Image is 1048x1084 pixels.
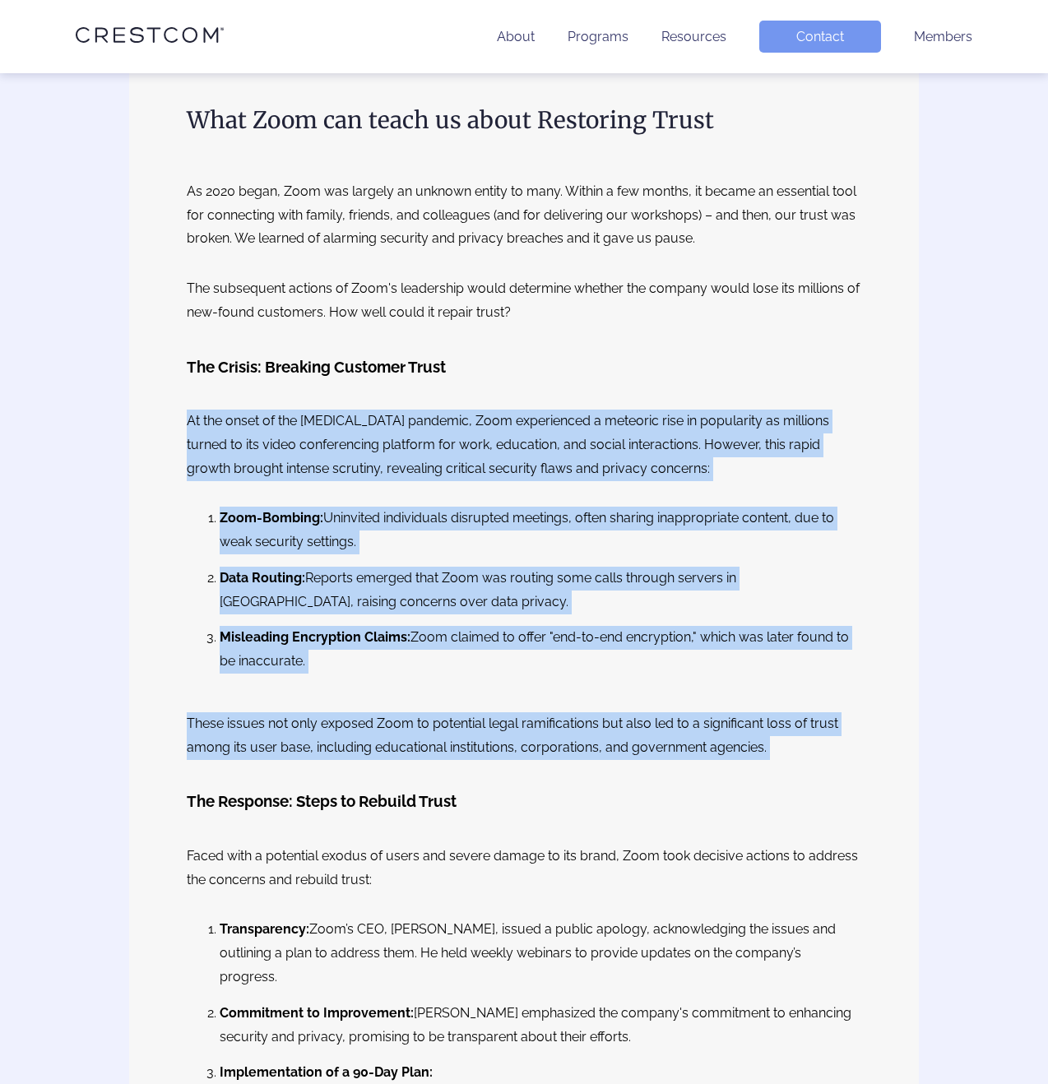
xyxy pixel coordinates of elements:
[497,29,535,44] a: About
[220,507,861,554] li: Uninvited individuals disrupted meetings, often sharing inappropriate content, due to weak securi...
[220,1005,414,1021] b: Commitment to Improvement:
[187,277,861,325] p: The subsequent actions of Zoom's leadership would determine whether the company would lose its mi...
[661,29,726,44] a: Resources
[220,567,861,614] li: Reports emerged that Zoom was routing some calls through servers in [GEOGRAPHIC_DATA], raising co...
[220,1002,861,1049] li: [PERSON_NAME] emphasized the company's commitment to enhancing security and privacy, promising to...
[187,354,446,382] h3: The Crisis: Breaking Customer Trust
[220,570,305,586] b: Data Routing:
[220,921,309,937] b: Transparency:
[220,510,323,526] b: Zoom-Bombing:
[187,410,861,480] p: At the onset of the [MEDICAL_DATA] pandemic, Zoom experienced a meteoric rise in popularity as mi...
[759,21,881,53] a: Contact
[568,29,628,44] a: Programs
[914,29,972,44] a: Members
[187,103,714,137] h2: What Zoom can teach us about Restoring Trust
[220,629,410,645] b: Misleading Encryption Claims:
[187,180,861,251] p: As 2020 began, Zoom was largely an unknown entity to many. Within a few months, it became an esse...
[187,845,861,892] p: Faced with a potential exodus of users and severe damage to its brand, Zoom took decisive actions...
[187,788,457,816] h3: The Response: Steps to Rebuild Trust
[220,626,861,674] li: Zoom claimed to offer "end-to-end encryption," which was later found to be inaccurate.
[187,712,861,760] p: These issues not only exposed Zoom to potential legal ramifications but also led to a significant...
[220,918,861,989] li: Zoom’s CEO, [PERSON_NAME], issued a public apology, acknowledging the issues and outlining a plan...
[220,1064,433,1080] b: Implementation of a 90-Day Plan:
